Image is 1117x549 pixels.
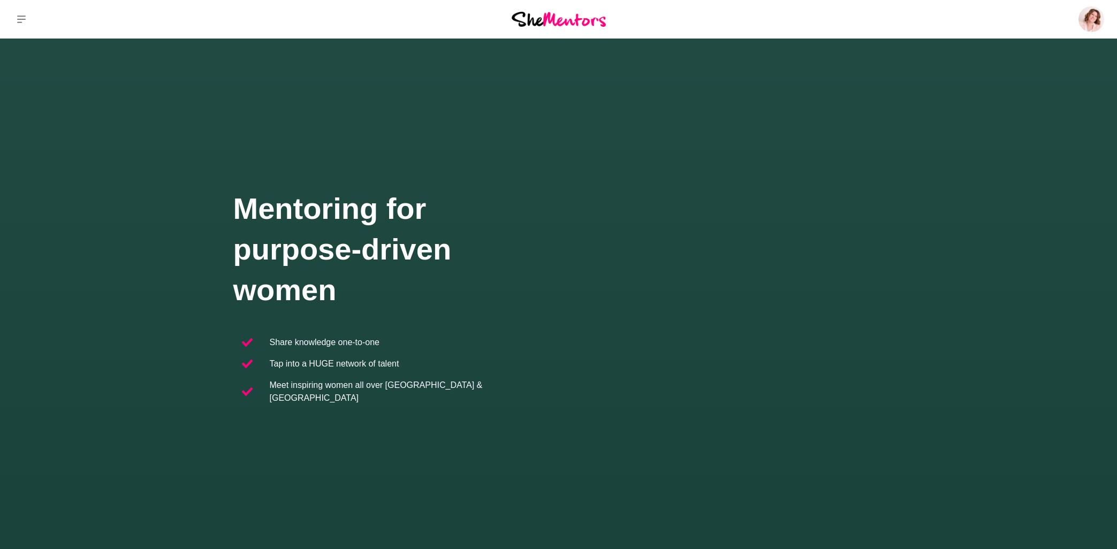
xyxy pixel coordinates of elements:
img: Amanda Greenman [1078,6,1104,32]
img: She Mentors Logo [512,12,606,26]
p: Meet inspiring women all over [GEOGRAPHIC_DATA] & [GEOGRAPHIC_DATA] [270,379,550,405]
p: Tap into a HUGE network of talent [270,357,399,370]
p: Share knowledge one-to-one [270,336,379,349]
h1: Mentoring for purpose-driven women [233,188,559,310]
